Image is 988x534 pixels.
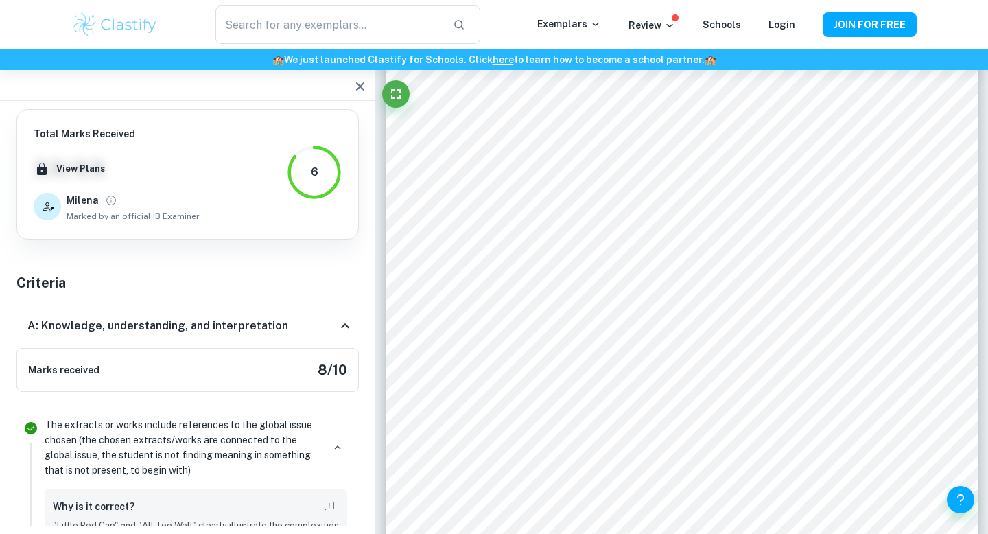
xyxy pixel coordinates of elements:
[16,304,359,348] div: A: Knowledge, understanding, and interpretation
[23,420,39,437] svg: Correct
[823,12,917,37] button: JOIN FOR FREE
[67,210,200,222] span: Marked by an official IB Examiner
[272,54,284,65] span: 🏫
[16,272,359,293] h5: Criteria
[318,360,347,380] h5: 8 / 10
[53,159,108,179] button: View Plans
[493,54,514,65] a: here
[311,164,318,181] div: 6
[768,19,795,30] a: Login
[537,16,601,32] p: Exemplars
[71,11,158,38] img: Clastify logo
[320,497,339,516] button: Report mistake/confusion
[3,52,985,67] h6: We just launched Clastify for Schools. Click to learn how to become a school partner.
[705,54,716,65] span: 🏫
[102,191,121,210] button: View full profile
[27,318,288,334] h6: A: Knowledge, understanding, and interpretation
[703,19,741,30] a: Schools
[67,193,99,208] h6: Milena
[45,417,322,478] p: The extracts or works include references to the global issue chosen (the chosen extracts/works ar...
[382,80,410,108] button: Fullscreen
[947,486,974,513] button: Help and Feedback
[53,499,134,514] h6: Why is it correct?
[28,362,99,378] h6: Marks received
[628,18,675,33] p: Review
[215,5,442,44] input: Search for any exemplars...
[34,126,200,141] h6: Total Marks Received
